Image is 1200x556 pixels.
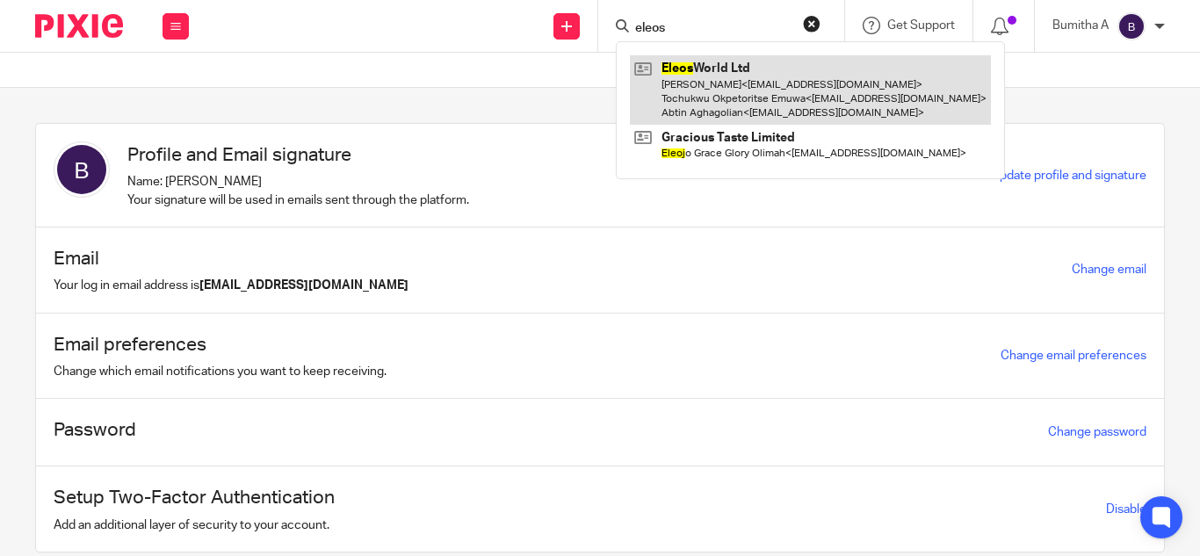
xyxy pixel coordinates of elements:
img: svg%3E [54,141,110,198]
a: Change email [1072,264,1146,276]
p: Change which email notifications you want to keep receiving. [54,363,387,380]
p: Add an additional layer of security to your account. [54,516,335,534]
a: Change email preferences [1001,350,1146,362]
a: Change password [1048,426,1146,438]
h1: Email [54,245,408,272]
a: Disable [1106,503,1146,516]
button: Clear [803,15,820,32]
p: Your log in email address is [54,277,408,294]
p: Name: [PERSON_NAME] Your signature will be used in emails sent through the platform. [127,173,469,209]
img: svg%3E [1117,12,1146,40]
h1: Profile and Email signature [127,141,469,169]
p: Bumitha A [1052,17,1109,34]
h1: Email preferences [54,331,387,358]
h1: Setup Two-Factor Authentication [54,484,335,511]
input: Search [633,21,792,37]
h1: Password [54,416,136,444]
span: Get Support [887,19,955,32]
a: Update profile and signature [992,170,1146,182]
b: [EMAIL_ADDRESS][DOMAIN_NAME] [199,279,408,292]
img: Pixie [35,14,123,38]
